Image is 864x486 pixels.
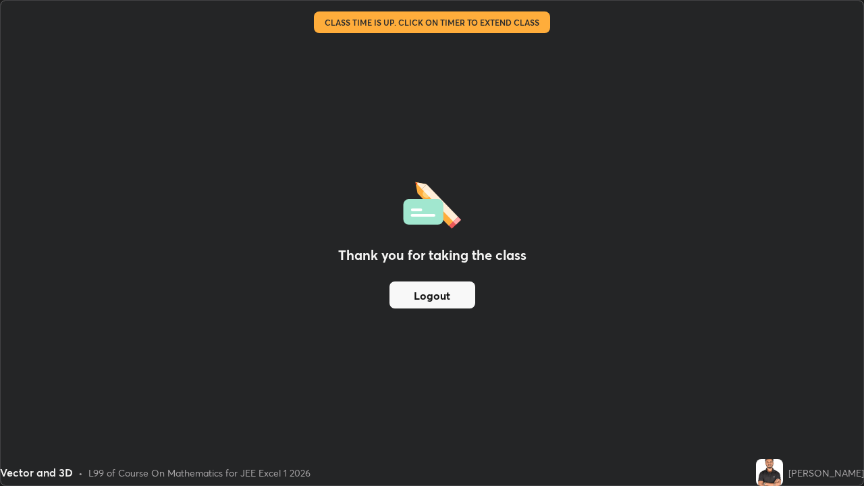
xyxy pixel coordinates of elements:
img: offlineFeedback.1438e8b3.svg [403,178,461,229]
h2: Thank you for taking the class [338,245,526,265]
div: L99 of Course On Mathematics for JEE Excel 1 2026 [88,466,310,480]
div: • [78,466,83,480]
div: [PERSON_NAME] [788,466,864,480]
button: Logout [389,281,475,308]
img: 8a5640520d1649759a523a16a6c3a527.jpg [756,459,783,486]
